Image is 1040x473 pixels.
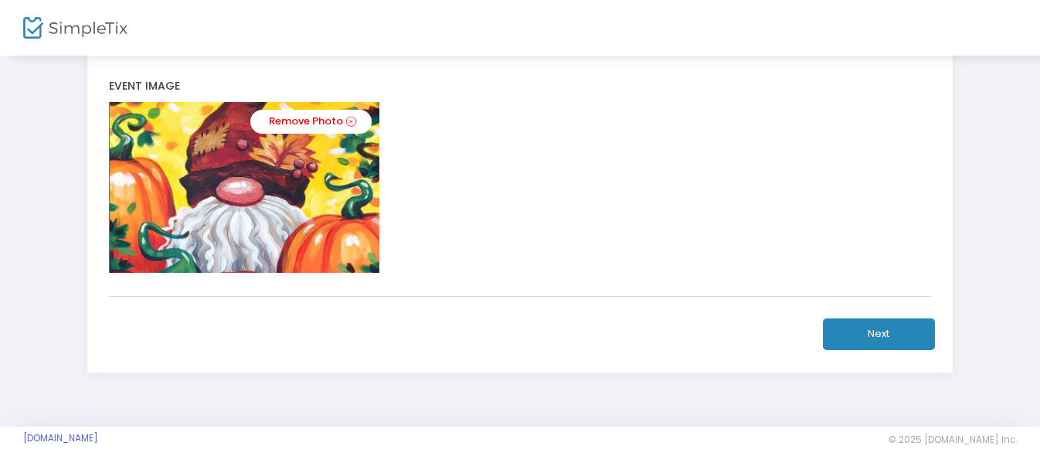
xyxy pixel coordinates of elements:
[109,78,180,94] span: Event Image
[889,434,1017,446] span: © 2025 [DOMAIN_NAME] Inc.
[23,432,98,444] a: [DOMAIN_NAME]
[109,102,379,272] img: 9k=
[250,110,372,134] a: Remove Photo
[823,318,935,350] button: Next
